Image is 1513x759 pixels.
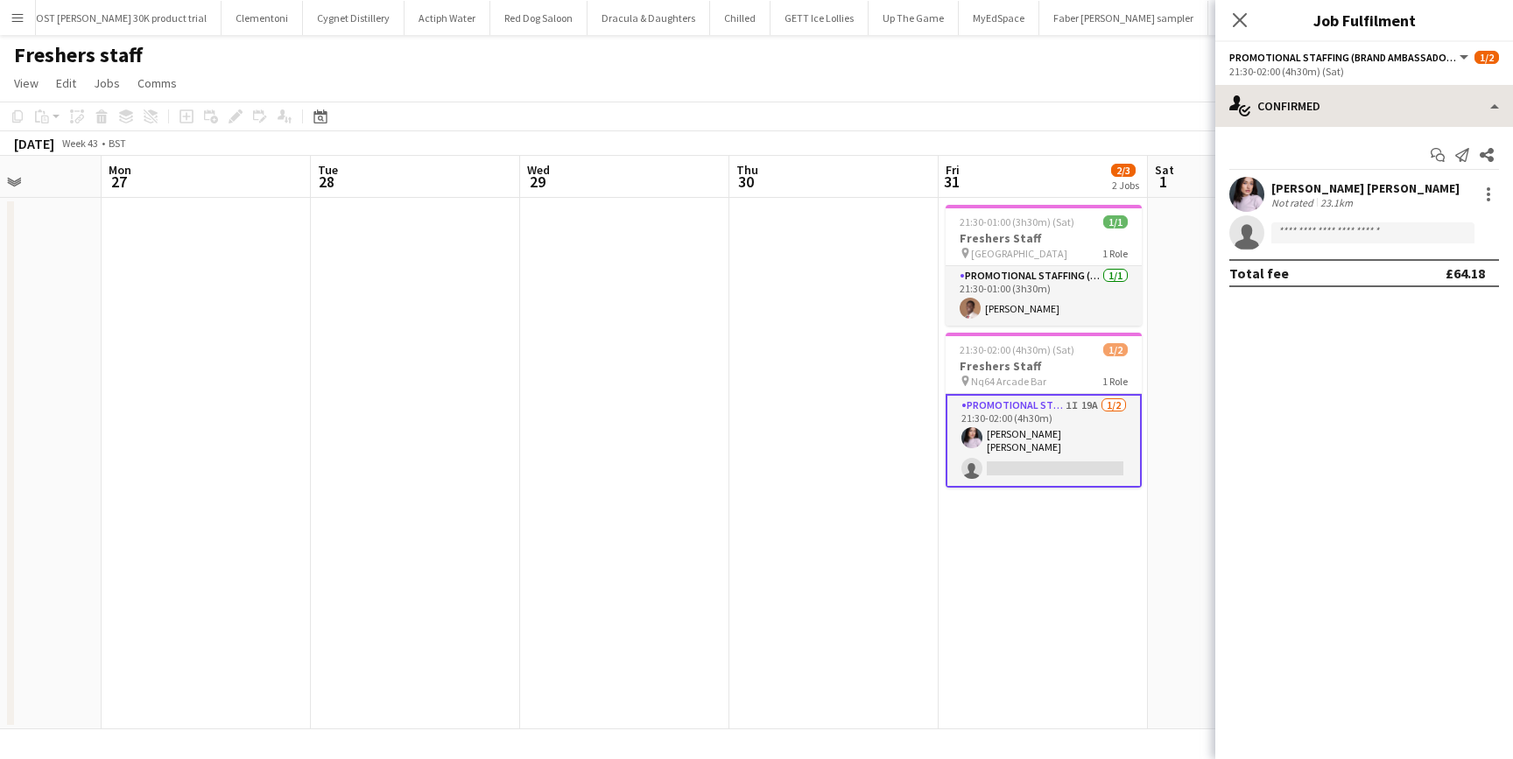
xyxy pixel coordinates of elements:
[1271,180,1460,196] div: [PERSON_NAME] [PERSON_NAME]
[960,215,1074,228] span: 21:30-01:00 (3h30m) (Sat)
[1102,247,1128,260] span: 1 Role
[130,72,184,95] a: Comms
[943,172,960,192] span: 31
[524,172,550,192] span: 29
[946,230,1142,246] h3: Freshers Staff
[315,172,338,192] span: 28
[1446,264,1485,282] div: £64.18
[946,333,1142,488] app-job-card: 21:30-02:00 (4h30m) (Sat)1/2Freshers Staff Nq64 Arcade Bar1 RolePromotional Staffing (Brand Ambas...
[109,137,126,150] div: BST
[1111,164,1136,177] span: 2/3
[1208,1,1287,35] button: EDF Energy
[405,1,490,35] button: Actiph Water
[1155,162,1174,178] span: Sat
[7,72,46,95] a: View
[946,162,960,178] span: Fri
[1215,85,1513,127] div: Confirmed
[527,162,550,178] span: Wed
[106,172,131,192] span: 27
[58,137,102,150] span: Week 43
[869,1,959,35] button: Up The Game
[971,375,1046,388] span: Nq64 Arcade Bar
[318,162,338,178] span: Tue
[1102,375,1128,388] span: 1 Role
[1229,264,1289,282] div: Total fee
[222,1,303,35] button: Clementoni
[1215,9,1513,32] h3: Job Fulfilment
[14,75,39,91] span: View
[303,1,405,35] button: Cygnet Distillery
[49,72,83,95] a: Edit
[17,1,222,35] button: LOST [PERSON_NAME] 30K product trial
[946,205,1142,326] app-job-card: 21:30-01:00 (3h30m) (Sat)1/1Freshers Staff [GEOGRAPHIC_DATA]1 RolePromotional Staffing (Brand Amb...
[1039,1,1208,35] button: Faber [PERSON_NAME] sampler
[109,162,131,178] span: Mon
[1271,196,1317,209] div: Not rated
[1112,179,1139,192] div: 2 Jobs
[87,72,127,95] a: Jobs
[14,42,143,68] h1: Freshers staff
[1103,343,1128,356] span: 1/2
[960,343,1074,356] span: 21:30-02:00 (4h30m) (Sat)
[94,75,120,91] span: Jobs
[971,247,1067,260] span: [GEOGRAPHIC_DATA]
[56,75,76,91] span: Edit
[736,162,758,178] span: Thu
[710,1,771,35] button: Chilled
[1474,51,1499,64] span: 1/2
[1152,172,1174,192] span: 1
[946,266,1142,326] app-card-role: Promotional Staffing (Brand Ambassadors)1/121:30-01:00 (3h30m)[PERSON_NAME]
[771,1,869,35] button: GETT Ice Lollies
[1317,196,1356,209] div: 23.1km
[959,1,1039,35] button: MyEdSpace
[1103,215,1128,228] span: 1/1
[946,358,1142,374] h3: Freshers Staff
[946,394,1142,488] app-card-role: Promotional Staffing (Brand Ambassadors)1I19A1/221:30-02:00 (4h30m)[PERSON_NAME] [PERSON_NAME]
[1229,51,1471,64] button: Promotional Staffing (Brand Ambassadors)
[588,1,710,35] button: Dracula & Daughters
[1229,51,1457,64] span: Promotional Staffing (Brand Ambassadors)
[1229,65,1499,78] div: 21:30-02:00 (4h30m) (Sat)
[14,135,54,152] div: [DATE]
[734,172,758,192] span: 30
[137,75,177,91] span: Comms
[490,1,588,35] button: Red Dog Saloon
